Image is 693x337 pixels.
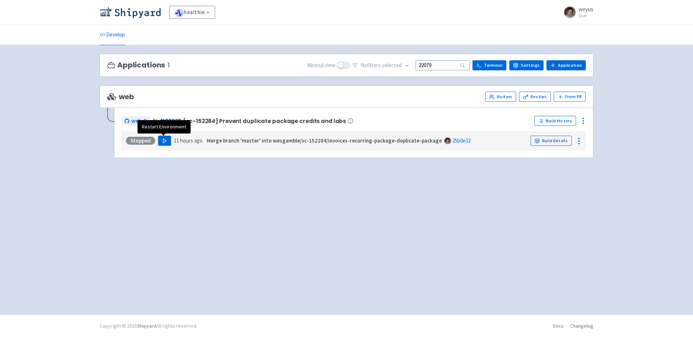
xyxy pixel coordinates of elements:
[100,25,125,45] a: Develop
[553,323,564,329] a: Docs
[183,118,346,124] span: [sc-152284] Prevent duplicate package credits and labs
[531,136,572,146] a: Build Details
[485,92,516,102] a: Visitors
[472,60,506,70] a: Terminal
[122,116,150,126] a: web
[158,136,171,146] button: Play
[160,117,182,125] a: #22079
[100,322,197,330] div: Copyright © 2025 All rights reserved.
[382,62,402,69] span: selected
[100,6,161,18] img: Shipyard logo
[174,137,202,144] time: 11 hours ago
[169,6,215,19] a: healthie
[137,323,156,329] a: Shipyard
[131,117,141,125] span: web
[534,116,576,126] a: Build History
[579,13,593,18] small: User
[167,61,170,69] span: 1
[107,61,170,69] h3: Applications
[509,60,544,70] a: Settings
[207,137,442,144] strong: Merge branch 'master' into wesgamble/sc-152284/invoices-recurring-package-duplicate-package
[570,323,593,329] a: Changelog
[307,61,335,70] span: Minimal view
[546,60,586,70] a: Application
[579,6,593,13] span: weyus
[126,137,155,145] div: Stopped
[554,92,586,102] button: From PR
[560,6,593,18] a: weyus User
[519,92,551,102] a: Env Vars
[361,61,402,70] span: No filter s
[415,60,470,70] input: Search...
[452,137,471,144] a: 25b0e32
[107,93,134,101] span: web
